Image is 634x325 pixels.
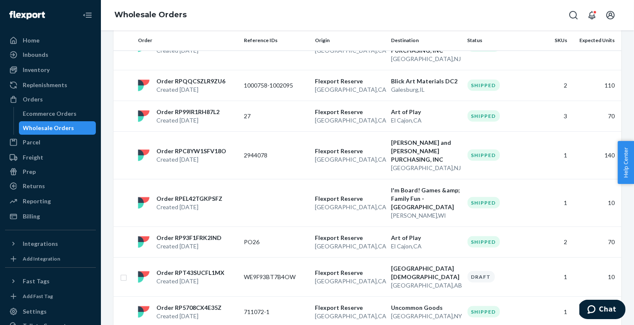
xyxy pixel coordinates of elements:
[565,7,582,24] button: Open Search Box
[468,271,495,282] div: Draft
[19,107,96,120] a: Ecommerce Orders
[535,179,571,226] td: 1
[5,165,96,178] a: Prep
[156,312,222,320] p: Created [DATE]
[391,108,460,116] p: Art of Play
[391,77,460,85] p: Blick Art Materials DC2
[5,237,96,250] button: Integrations
[579,300,626,321] iframe: Opens a widget where you can chat to one of our agents
[388,30,464,51] th: Destination
[535,30,571,51] th: SKUs
[5,210,96,223] a: Billing
[5,179,96,193] a: Returns
[391,116,460,125] p: El Cajon , CA
[23,255,60,262] div: Add Integration
[391,85,460,94] p: Galesburg , IL
[602,7,619,24] button: Open account menu
[23,277,50,285] div: Fast Tags
[571,179,621,226] td: 10
[138,236,150,248] img: flexport logo
[584,7,600,24] button: Open notifications
[391,164,460,172] p: [GEOGRAPHIC_DATA] , NJ
[535,257,571,296] td: 1
[5,136,96,149] a: Parcel
[23,293,53,300] div: Add Fast Tag
[5,254,96,264] a: Add Integration
[535,226,571,257] td: 2
[23,153,43,162] div: Freight
[244,112,308,120] p: 27
[618,141,634,184] span: Help Center
[244,273,308,281] p: WE9F93BT7B4OW
[156,242,222,250] p: Created [DATE]
[138,271,150,283] img: flexport logo
[23,109,77,118] div: Ecommerce Orders
[156,147,226,155] p: Order RPC8YW1SFV18O
[138,306,150,318] img: flexport logo
[468,149,500,161] div: Shipped
[391,211,460,220] p: [PERSON_NAME] , WI
[535,101,571,131] td: 3
[9,11,45,19] img: Flexport logo
[315,304,384,312] p: Flexport Reserve
[468,306,500,317] div: Shipped
[114,10,187,19] a: Wholesale Orders
[468,197,500,208] div: Shipped
[23,212,40,221] div: Billing
[468,236,500,248] div: Shipped
[156,269,225,277] p: Order RPT43SUCFL1MX
[156,234,222,242] p: Order RP93F1FRK2IND
[535,70,571,101] td: 2
[464,30,535,51] th: Status
[315,203,384,211] p: [GEOGRAPHIC_DATA] , CA
[315,147,384,155] p: Flexport Reserve
[5,291,96,301] a: Add Fast Tag
[315,108,384,116] p: Flexport Reserve
[391,55,460,63] p: [GEOGRAPHIC_DATA] , NJ
[5,48,96,61] a: Inbounds
[312,30,388,51] th: Origin
[23,138,40,147] div: Parcel
[468,110,500,122] div: Shipped
[156,304,222,312] p: Order RP5708CX4E35Z
[23,307,47,316] div: Settings
[23,197,51,205] div: Reporting
[138,197,150,209] img: flexport logo
[391,139,460,164] p: [PERSON_NAME] and [PERSON_NAME] PURCHASING, INC
[315,194,384,203] p: Flexport Reserve
[391,186,460,211] p: I'm Board! Games &amp; Family Fun - [GEOGRAPHIC_DATA]
[391,242,460,250] p: El Cajon , CA
[468,80,500,91] div: Shipped
[315,312,384,320] p: [GEOGRAPHIC_DATA] , CA
[138,110,150,122] img: flexport logo
[315,116,384,125] p: [GEOGRAPHIC_DATA] , CA
[5,305,96,318] a: Settings
[391,312,460,320] p: [GEOGRAPHIC_DATA] , NY
[391,264,460,281] p: [GEOGRAPHIC_DATA][DEMOGRAPHIC_DATA]
[240,30,312,51] th: Reference IDs
[244,238,308,246] p: PO26
[535,131,571,179] td: 1
[244,151,308,160] p: 2944078
[315,234,384,242] p: Flexport Reserve
[23,36,40,45] div: Home
[571,131,621,179] td: 140
[571,257,621,296] td: 10
[5,93,96,106] a: Orders
[108,3,193,27] ol: breadcrumbs
[23,124,74,132] div: Wholesale Orders
[244,81,308,90] p: 1000758-1002095
[5,34,96,47] a: Home
[135,30,240,51] th: Order
[5,151,96,164] a: Freight
[391,234,460,242] p: Art of Play
[156,277,225,285] p: Created [DATE]
[571,226,621,257] td: 70
[19,121,96,135] a: Wholesale Orders
[315,155,384,164] p: [GEOGRAPHIC_DATA] , CA
[5,274,96,288] button: Fast Tags
[315,269,384,277] p: Flexport Reserve
[244,308,308,316] p: 711072-1
[156,108,219,116] p: Order RP99IR1RH87L2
